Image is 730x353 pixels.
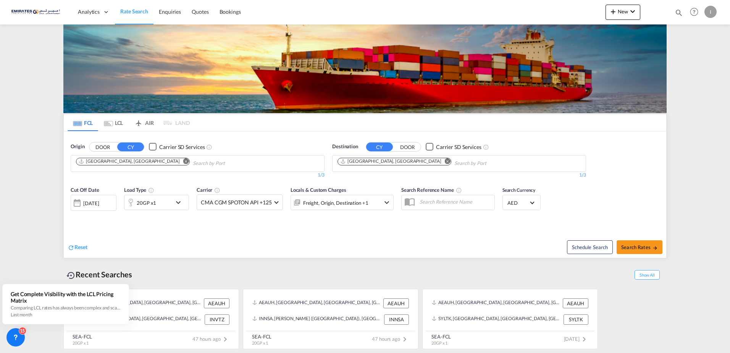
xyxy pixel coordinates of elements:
[134,118,143,124] md-icon: icon-airplane
[137,198,156,208] div: 20GP x1
[71,195,116,211] div: [DATE]
[303,198,368,208] div: Freight Origin Destination Factory Stuffing
[71,172,325,178] div: 1/3
[291,187,346,193] span: Locals & Custom Charges
[426,143,481,151] md-checkbox: Checkbox No Ink
[159,143,205,151] div: Carrier SD Services
[507,199,529,206] span: AED
[66,271,76,280] md-icon: icon-backup-restore
[383,298,409,308] div: AEAUH
[63,24,667,113] img: LCL+%26+FCL+BACKGROUND.png
[252,298,381,308] div: AEAUH, Abu Dhabi, United Arab Emirates, Middle East, Middle East
[192,336,230,342] span: 47 hours ago
[197,187,220,193] span: Carrier
[71,143,84,151] span: Origin
[439,158,451,166] button: Remove
[291,195,394,210] div: Freight Origin Destination Factory Stuffingicon-chevron-down
[580,335,589,344] md-icon: icon-chevron-right
[124,187,154,193] span: Load Type
[507,197,536,208] md-select: Select Currency: د.إ AEDUnited Arab Emirates Dirham
[68,114,98,131] md-tab-item: FCL
[73,340,89,345] span: 20GP x 1
[340,158,441,165] div: Visakhapatnam, INVTZ
[563,298,588,308] div: AEAUH
[178,158,189,166] button: Remove
[174,198,187,207] md-icon: icon-chevron-down
[71,187,99,193] span: Cut Off Date
[68,114,190,131] md-pagination-wrapper: Use the left and right arrow keys to navigate between tabs
[621,244,658,250] span: Search Rates
[204,298,229,308] div: AEAUH
[372,336,409,342] span: 47 hours ago
[401,187,462,193] span: Search Reference Name
[688,5,704,19] div: Help
[432,314,562,324] div: SYLTK, Latakia, Syrian Arab Republic, Levante, Middle East
[502,187,536,193] span: Search Currency
[221,335,230,344] md-icon: icon-chevron-right
[675,8,683,17] md-icon: icon-magnify
[68,244,74,251] md-icon: icon-refresh
[73,333,92,340] div: SEA-FCL
[63,266,135,283] div: Recent Searches
[416,196,494,207] input: Search Reference Name
[78,8,100,16] span: Analytics
[252,340,268,345] span: 20GP x 1
[688,5,701,18] span: Help
[635,270,660,280] span: Show All
[340,158,443,165] div: Press delete to remove this chip.
[73,298,202,308] div: AEAUH, Abu Dhabi, United Arab Emirates, Middle East, Middle East
[564,336,589,342] span: [DATE]
[11,3,63,21] img: c67187802a5a11ec94275b5db69a26e6.png
[483,144,489,150] md-icon: Unchecked: Search for CY (Container Yard) services for all selected carriers.Checked : Search for...
[436,143,481,151] div: Carrier SD Services
[68,243,87,252] div: icon-refreshReset
[252,314,382,324] div: INNSA, Jawaharlal Nehru (Nhava Sheva), India, Indian Subcontinent, Asia Pacific
[214,187,220,193] md-icon: The selected Trucker/Carrierwill be displayed in the rate results If the rates are from another f...
[73,314,203,324] div: INVTZ, Visakhapatnam, India, Indian Subcontinent, Asia Pacific
[129,114,159,131] md-tab-item: AIR
[564,314,588,324] div: SYLTK
[567,240,613,254] button: Note: By default Schedule search will only considerorigin ports, destination ports and cut off da...
[205,314,229,324] div: INVTZ
[201,199,272,206] span: CMA CGM SPOTON API +125
[431,340,447,345] span: 20GP x 1
[422,289,598,349] recent-search-card: AEAUH, [GEOGRAPHIC_DATA], [GEOGRAPHIC_DATA], [GEOGRAPHIC_DATA], [GEOGRAPHIC_DATA] AEAUHSYLTK, [GE...
[400,335,409,344] md-icon: icon-chevron-right
[98,114,129,131] md-tab-item: LCL
[606,5,640,20] button: icon-plus 400-fgNewicon-chevron-down
[75,155,268,170] md-chips-wrap: Chips container. Use arrow keys to select chips.
[332,143,358,151] span: Destination
[220,8,241,15] span: Bookings
[456,187,462,193] md-icon: Your search will be saved by the below given name
[431,333,451,340] div: SEA-FCL
[149,143,205,151] md-checkbox: Checkbox No Ink
[332,172,586,178] div: 1/3
[617,240,662,254] button: Search Ratesicon-arrow-right
[148,187,154,193] md-icon: icon-information-outline
[382,198,391,207] md-icon: icon-chevron-down
[79,158,179,165] div: Abu Dhabi, AEAUH
[64,131,666,258] div: OriginDOOR CY Checkbox No InkUnchecked: Search for CY (Container Yard) services for all selected ...
[89,142,116,151] button: DOOR
[63,289,239,349] recent-search-card: AEAUH, [GEOGRAPHIC_DATA], [GEOGRAPHIC_DATA], [GEOGRAPHIC_DATA], [GEOGRAPHIC_DATA] AEAUHINVTZ, [GE...
[159,8,181,15] span: Enquiries
[675,8,683,20] div: icon-magnify
[628,7,637,16] md-icon: icon-chevron-down
[74,244,87,250] span: Reset
[79,158,181,165] div: Press delete to remove this chip.
[652,245,658,251] md-icon: icon-arrow-right
[454,157,527,170] input: Chips input.
[336,155,530,170] md-chips-wrap: Chips container. Use arrow keys to select chips.
[394,142,421,151] button: DOOR
[124,195,189,210] div: 20GP x1icon-chevron-down
[366,142,393,151] button: CY
[206,144,212,150] md-icon: Unchecked: Search for CY (Container Yard) services for all selected carriers.Checked : Search for...
[609,7,618,16] md-icon: icon-plus 400-fg
[243,289,418,349] recent-search-card: AEAUH, [GEOGRAPHIC_DATA], [GEOGRAPHIC_DATA], [GEOGRAPHIC_DATA], [GEOGRAPHIC_DATA] AEAUHINNSA, [PE...
[120,8,148,15] span: Rate Search
[192,8,208,15] span: Quotes
[83,200,99,207] div: [DATE]
[609,8,637,15] span: New
[71,210,76,220] md-datepicker: Select
[384,314,409,324] div: INNSA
